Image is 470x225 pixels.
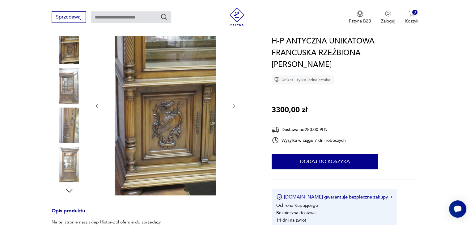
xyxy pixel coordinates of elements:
[52,209,257,219] h3: Opis produktu
[272,154,378,169] button: Dodaj do koszyka
[349,10,371,24] button: Patyna B2B
[272,126,279,133] img: Ikona dostawy
[52,29,87,64] img: Zdjęcie produktu H-P ANTYCZNA UNIKATOWA FRANCUSKA RZEŹBIONA WITRYNA SERWANTKA
[412,10,417,15] div: 0
[409,10,415,17] img: Ikona koszyka
[349,18,371,24] p: Patyna B2B
[405,10,418,24] button: 0Koszyk
[349,10,371,24] a: Ikona medaluPatyna B2B
[106,15,225,195] img: Zdjęcie produktu H-P ANTYCZNA UNIKATOWA FRANCUSKA RZEŹBIONA WITRYNA SERWANTKA
[276,194,392,200] button: [DOMAIN_NAME] gwarantuje bezpieczne zakupy
[272,137,346,144] div: Wysyłka w ciągu 7 dni roboczych
[272,35,418,71] h1: H-P ANTYCZNA UNIKATOWA FRANCUSKA RZEŹBIONA [PERSON_NAME]
[52,15,86,20] a: Sprzedawaj
[160,13,168,21] button: Szukaj
[405,18,418,24] p: Koszyk
[357,10,363,17] img: Ikona medalu
[228,7,246,26] img: Patyna - sklep z meblami i dekoracjami vintage
[52,68,87,104] img: Zdjęcie produktu H-P ANTYCZNA UNIKATOWA FRANCUSKA RZEŹBIONA WITRYNA SERWANTKA
[381,18,395,24] p: Zaloguj
[391,195,392,198] img: Ikona strzałki w prawo
[52,147,87,182] img: Zdjęcie produktu H-P ANTYCZNA UNIKATOWA FRANCUSKA RZEŹBIONA WITRYNA SERWANTKA
[276,210,315,216] li: Bezpieczna dostawa
[52,108,87,143] img: Zdjęcie produktu H-P ANTYCZNA UNIKATOWA FRANCUSKA RZEŹBIONA WITRYNA SERWANTKA
[276,217,306,223] li: 14 dni na zwrot
[385,10,391,17] img: Ikonka użytkownika
[276,194,282,200] img: Ikona certyfikatu
[272,126,346,133] div: Dostawa od 250,00 PLN
[381,10,395,24] button: Zaloguj
[272,104,307,116] p: 3300,00 zł
[272,75,334,84] div: Unikat - tylko jedna sztuka!
[276,202,318,208] li: Ochrona Kupującego
[449,200,466,218] iframe: Smartsupp widget button
[52,11,86,23] button: Sprzedawaj
[274,77,280,83] img: Ikona diamentu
